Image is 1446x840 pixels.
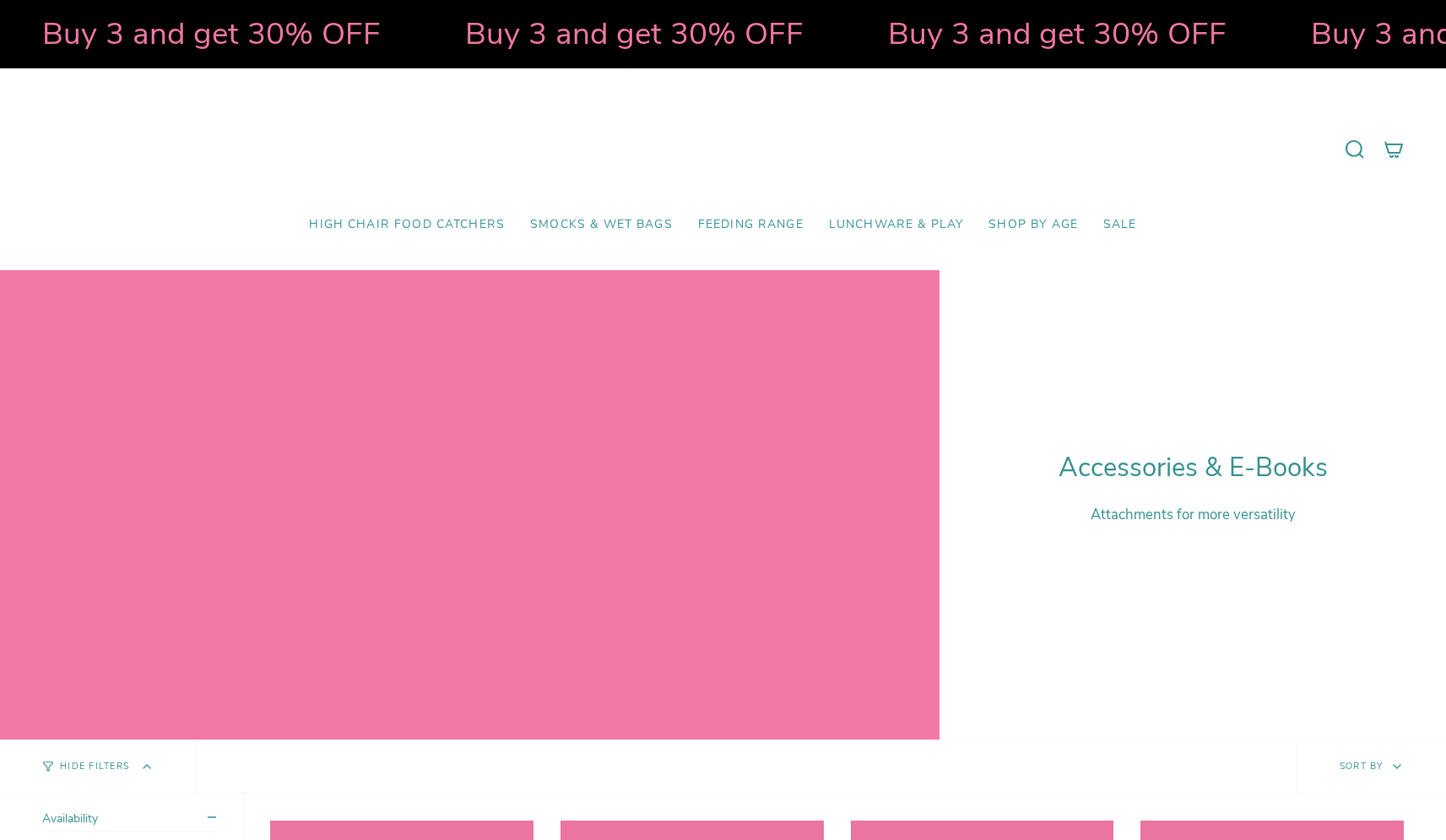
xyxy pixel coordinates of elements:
[40,13,378,55] strong: Buy 3 and get 30% OFF
[885,13,1224,55] strong: Buy 3 and get 30% OFF
[829,218,963,232] span: Lunchware & Play
[1103,218,1137,232] span: SALE
[685,205,816,245] a: Feeding Range
[988,218,1078,232] span: Shop by Age
[1340,760,1384,772] span: Sort by
[577,94,869,205] a: Mumma’s Little Helpers
[517,205,685,245] a: Smocks & Wet Bags
[60,762,129,772] span: Hide Filters
[463,13,801,55] strong: Buy 3 and get 30% OFF
[1091,205,1150,245] a: SALE
[698,218,804,232] span: Feeding Range
[1059,505,1328,524] p: Attachments for more versatility
[296,205,517,245] a: High Chair Food Catchers
[42,810,216,832] summary: Availability
[976,205,1091,245] a: Shop by Age
[42,810,98,826] span: Availability
[1059,453,1328,484] h1: Accessories & E-Books
[530,218,673,232] span: Smocks & Wet Bags
[816,205,976,245] a: Lunchware & Play
[309,218,505,232] span: High Chair Food Catchers
[1297,740,1446,793] button: Sort by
